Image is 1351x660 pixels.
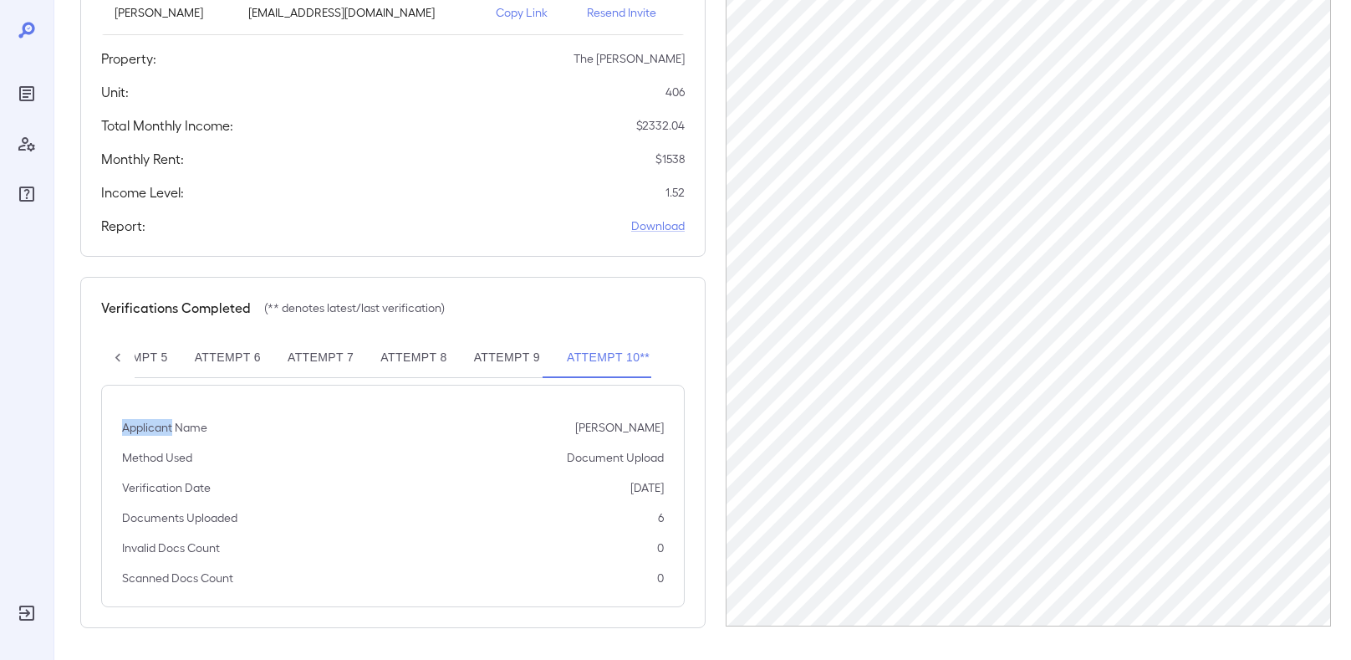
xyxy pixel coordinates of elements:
div: Reports [13,80,40,107]
p: Method Used [122,449,192,466]
button: Attempt 7 [274,338,367,378]
p: $ 2332.04 [636,117,685,134]
div: Manage Users [13,130,40,157]
button: Attempt 9 [461,338,553,378]
h5: Total Monthly Income: [101,115,233,136]
p: Verification Date [122,479,211,496]
p: 6 [658,509,664,526]
h5: Monthly Rent: [101,149,184,169]
p: Documents Uploaded [122,509,237,526]
button: Attempt 6 [181,338,274,378]
p: [PERSON_NAME] [115,4,222,21]
p: Copy Link [496,4,560,21]
p: $ 1538 [655,151,685,167]
p: (** denotes latest/last verification) [264,299,445,316]
h5: Verifications Completed [101,298,251,318]
h5: Income Level: [101,182,184,202]
a: Download [631,217,685,234]
div: Log Out [13,600,40,627]
button: Attempt 8 [367,338,460,378]
div: FAQ [13,181,40,207]
p: [PERSON_NAME] [575,419,664,436]
p: [DATE] [630,479,664,496]
p: 406 [665,84,685,100]
h5: Unit: [101,82,129,102]
h5: Property: [101,49,156,69]
p: The [PERSON_NAME] [574,50,685,67]
h5: Report: [101,216,145,236]
p: 0 [657,570,664,586]
p: Document Upload [567,449,664,466]
button: Attempt 10** [553,338,663,378]
p: Resend Invite [587,4,671,21]
p: [EMAIL_ADDRESS][DOMAIN_NAME] [248,4,469,21]
p: 0 [657,540,664,556]
p: Applicant Name [122,419,207,436]
p: Scanned Docs Count [122,570,233,586]
p: 1.52 [665,184,685,201]
p: Invalid Docs Count [122,540,220,556]
button: Attempt 5 [88,338,181,378]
